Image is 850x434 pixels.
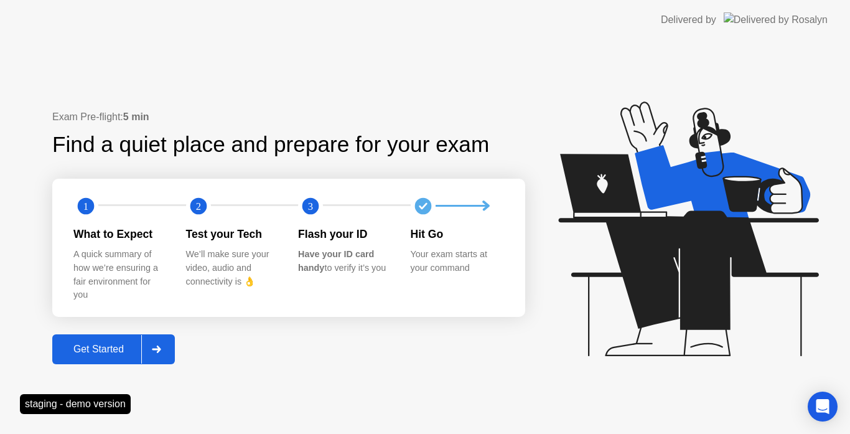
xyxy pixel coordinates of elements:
button: Get Started [52,334,175,364]
div: Delivered by [661,12,716,27]
div: Test your Tech [186,226,279,242]
div: Flash your ID [298,226,391,242]
div: staging - demo version [20,394,131,414]
div: Find a quiet place and prepare for your exam [52,128,491,161]
b: Have your ID card handy [298,249,374,273]
text: 1 [83,200,88,212]
img: Delivered by Rosalyn [724,12,828,27]
div: Hit Go [411,226,503,242]
div: A quick summary of how we’re ensuring a fair environment for you [73,248,166,301]
div: Get Started [56,344,141,355]
div: We’ll make sure your video, audio and connectivity is 👌 [186,248,279,288]
div: What to Expect [73,226,166,242]
b: 5 min [123,111,149,122]
div: Your exam starts at your command [411,248,503,275]
div: Exam Pre-flight: [52,110,525,125]
div: to verify it’s you [298,248,391,275]
text: 3 [308,200,313,212]
text: 2 [195,200,200,212]
div: Open Intercom Messenger [808,392,838,422]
